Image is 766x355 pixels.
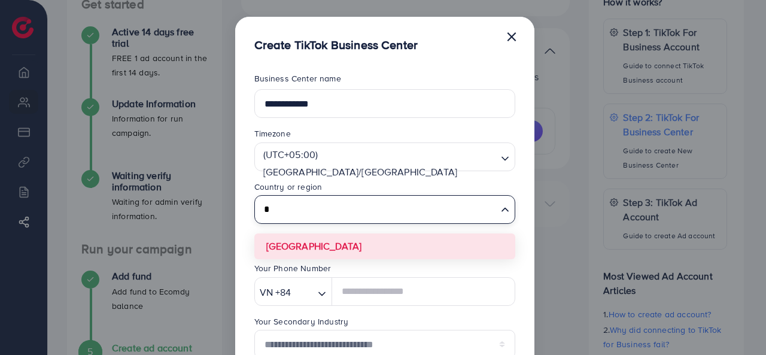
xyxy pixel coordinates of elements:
[261,146,495,181] span: (UTC+05:00) [GEOGRAPHIC_DATA]/[GEOGRAPHIC_DATA]
[275,284,291,301] span: +84
[260,284,273,301] span: VN
[254,181,323,193] label: Country or region
[254,195,515,224] div: Search for option
[715,301,757,346] iframe: Chat
[254,128,291,139] label: Timezone
[506,24,518,48] button: Close
[254,277,333,306] div: Search for option
[254,315,349,327] label: Your Secondary Industry
[294,283,313,302] input: Search for option
[266,239,362,253] strong: [GEOGRAPHIC_DATA]
[254,262,332,274] label: Your Phone Number
[260,183,496,202] input: Search for option
[254,72,515,89] legend: Business Center name
[254,36,418,53] h5: Create TikTok Business Center
[260,199,496,221] input: Search for option
[254,142,515,171] div: Search for option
